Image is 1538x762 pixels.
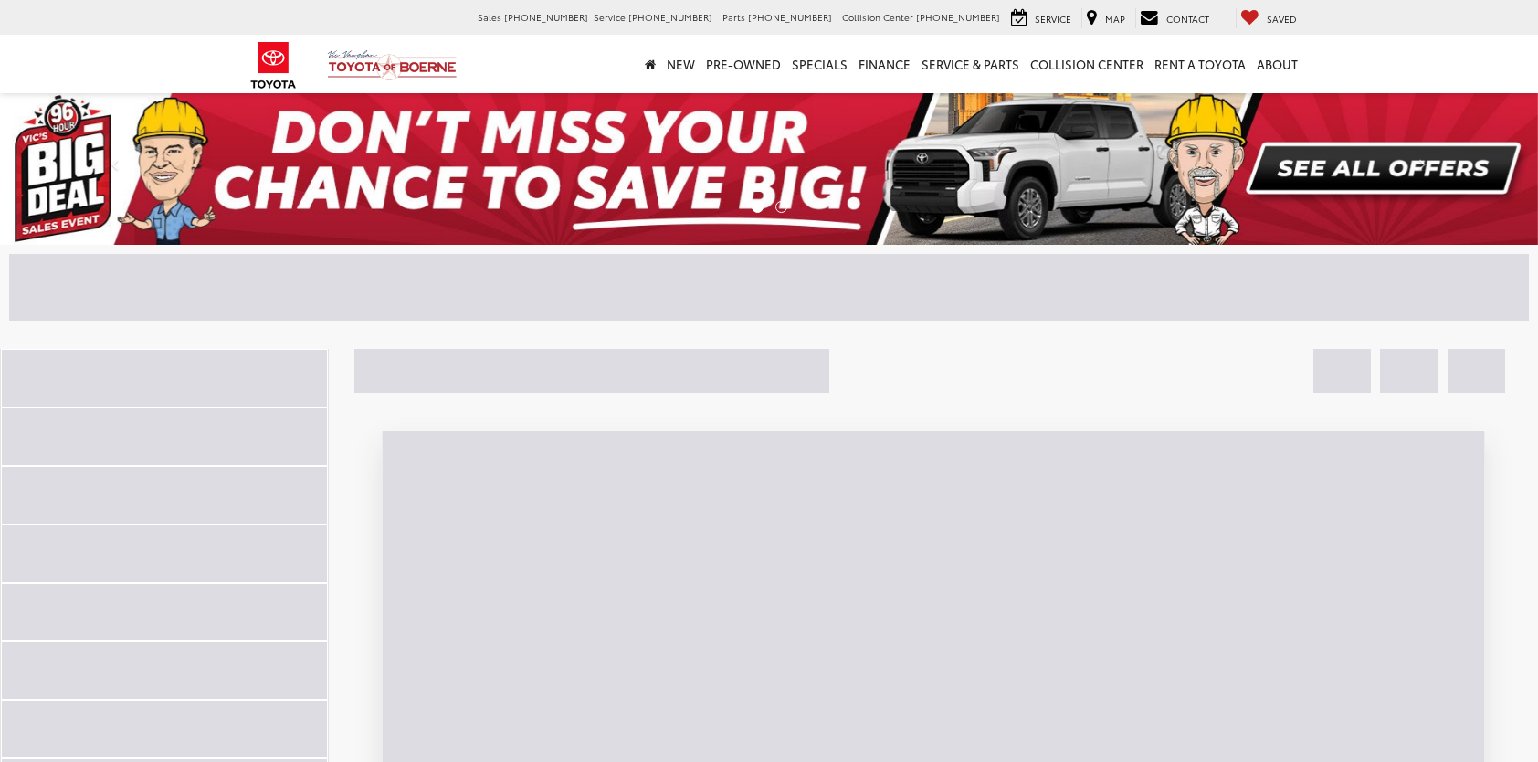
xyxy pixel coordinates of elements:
[842,10,913,24] span: Collision Center
[639,35,661,93] a: Home
[1267,12,1297,26] span: Saved
[594,10,626,24] span: Service
[722,10,745,24] span: Parts
[1006,8,1076,28] a: Service
[1149,35,1251,93] a: Rent a Toyota
[916,35,1025,93] a: Service & Parts: Opens in a new tab
[1236,8,1301,28] a: My Saved Vehicles
[1251,35,1303,93] a: About
[239,36,308,95] img: Toyota
[853,35,916,93] a: Finance
[327,49,458,81] img: Vic Vaughan Toyota of Boerne
[1105,12,1125,26] span: Map
[661,35,701,93] a: New
[748,10,832,24] span: [PHONE_NUMBER]
[504,10,588,24] span: [PHONE_NUMBER]
[478,10,501,24] span: Sales
[1166,12,1209,26] span: Contact
[1025,35,1149,93] a: Collision Center
[786,35,853,93] a: Specials
[1135,8,1214,28] a: Contact
[701,35,786,93] a: Pre-Owned
[628,10,712,24] span: [PHONE_NUMBER]
[1081,8,1130,28] a: Map
[916,10,1000,24] span: [PHONE_NUMBER]
[1035,12,1071,26] span: Service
